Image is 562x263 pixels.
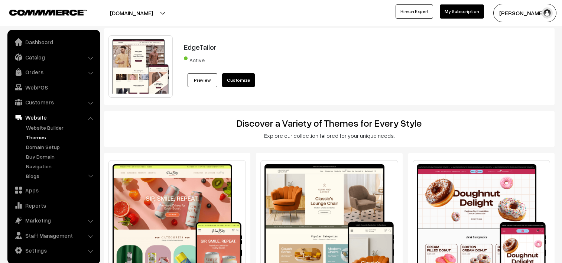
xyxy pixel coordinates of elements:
h3: Explore our collection tailored for your unique needs. [109,132,549,139]
a: Website Builder [24,124,98,131]
a: Themes [24,133,98,141]
a: WebPOS [9,81,98,94]
a: Buy Domain [24,153,98,160]
a: Catalog [9,51,98,64]
a: Reports [9,199,98,212]
a: Orders [9,65,98,79]
a: COMMMERCE [9,7,74,16]
a: Marketing [9,214,98,227]
a: Apps [9,184,98,197]
a: Settings [9,244,98,257]
h3: EdgeTailor [184,43,512,51]
a: Website [9,111,98,124]
a: Hire an Expert [396,4,433,19]
a: Dashboard [9,35,98,49]
img: user [542,7,553,19]
a: Blogs [24,172,98,180]
button: [DOMAIN_NAME] [84,4,179,22]
a: Staff Management [9,229,98,242]
a: Preview [188,73,217,87]
a: Navigation [24,162,98,170]
button: [PERSON_NAME] [493,4,556,22]
h2: Discover a Variety of Themes for Every Style [109,117,549,129]
a: Customize [222,73,255,87]
a: Customers [9,95,98,109]
img: EdgeTailor [108,35,173,98]
a: Domain Setup [24,143,98,151]
img: COMMMERCE [9,10,87,15]
a: My Subscription [440,4,484,19]
span: Active [184,54,221,64]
